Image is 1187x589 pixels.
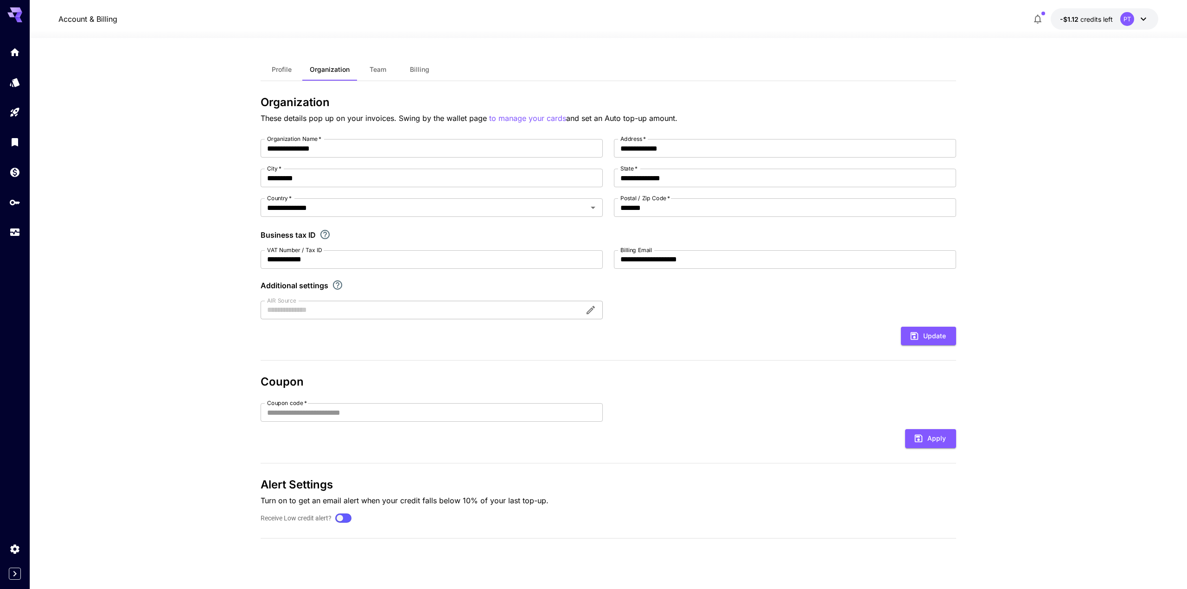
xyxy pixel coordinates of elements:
span: Billing [410,65,429,74]
h3: Alert Settings [261,478,956,491]
div: Home [9,46,20,58]
label: VAT Number / Tax ID [267,246,322,254]
div: PT [1120,12,1134,26]
div: Models [9,76,20,88]
div: Library [9,136,20,148]
span: Organization [310,65,350,74]
label: AIR Source [267,297,296,304]
p: Turn on to get an email alert when your credit falls below 10% of your last top-up. [261,495,956,506]
label: Postal / Zip Code [620,194,670,202]
label: City [267,165,281,172]
div: -$1.11652 [1060,14,1113,24]
button: Apply [905,429,956,448]
button: Open [587,201,600,214]
button: Expand sidebar [9,568,21,580]
div: Settings [9,543,20,555]
label: Receive Low credit alert? [261,513,332,523]
label: Organization Name [267,135,321,143]
button: Update [901,327,956,346]
button: -$1.11652PT [1051,8,1158,30]
label: Address [620,135,646,143]
label: Billing Email [620,246,652,254]
p: Business tax ID [261,229,316,241]
div: Wallet [9,166,20,178]
svg: If you are a business tax registrant, please enter your business tax ID here. [319,229,331,240]
button: to manage your cards [489,113,566,124]
p: Additional settings [261,280,328,291]
span: credits left [1080,15,1113,23]
label: Country [267,194,292,202]
div: API Keys [9,196,20,208]
span: -$1.12 [1060,15,1080,23]
span: and set an Auto top-up amount. [566,114,677,123]
h3: Coupon [261,375,956,388]
h3: Organization [261,96,956,109]
nav: breadcrumb [58,13,117,25]
div: Playground [9,107,20,118]
a: Account & Billing [58,13,117,25]
div: Usage [9,227,20,238]
label: State [620,165,638,172]
span: These details pop up on your invoices. Swing by the wallet page [261,114,489,123]
label: Coupon code [267,399,307,407]
svg: Explore additional customization settings [332,279,343,291]
span: Profile [272,65,292,74]
span: Team [370,65,386,74]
